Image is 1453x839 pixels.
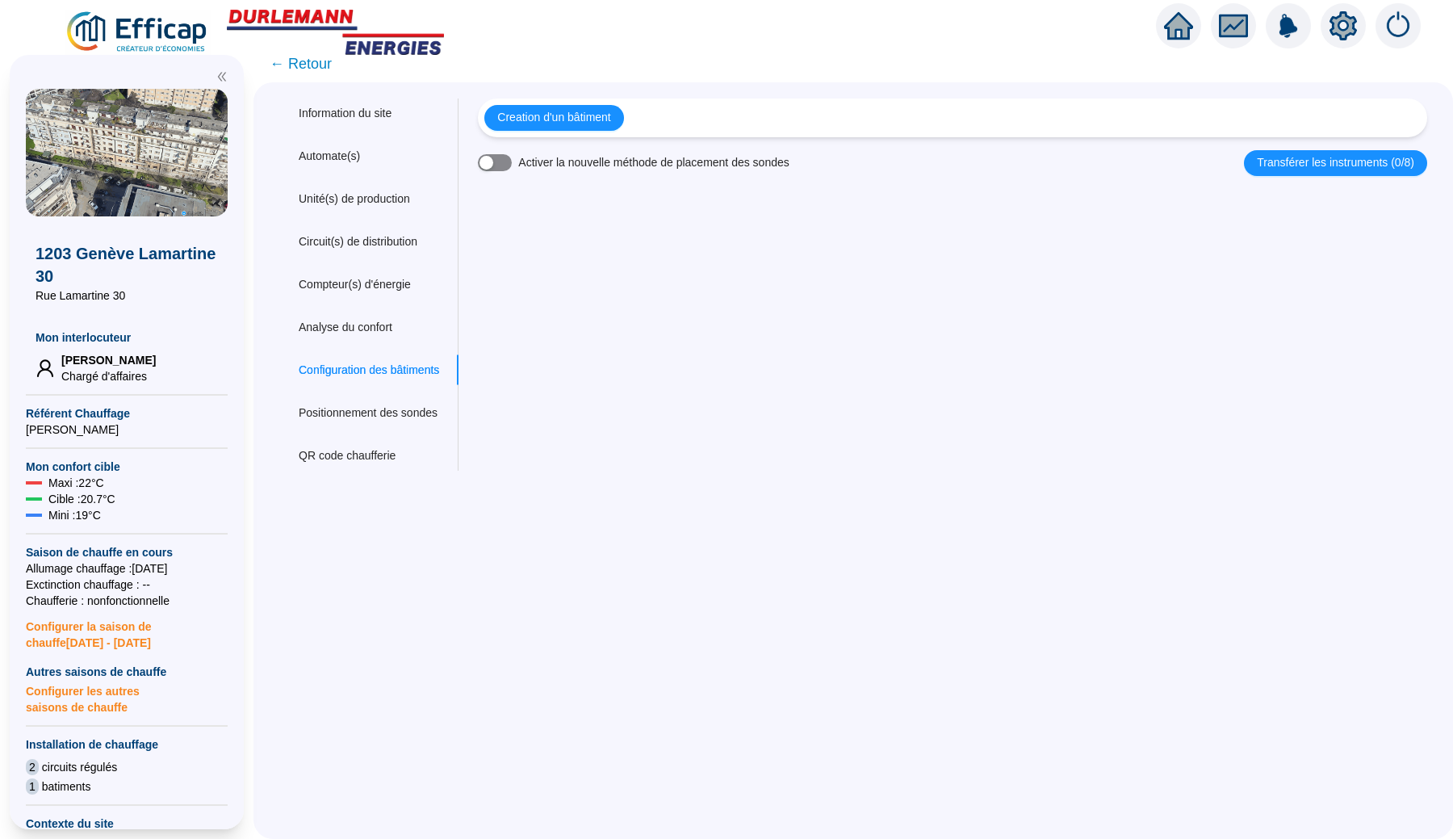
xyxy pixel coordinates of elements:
[227,10,445,55] img: Logo partenaire
[42,778,91,795] span: batiments
[299,276,411,293] div: Compteur(s) d'énergie
[26,778,39,795] span: 1
[26,560,228,577] span: Allumage chauffage : [DATE]
[26,680,228,715] span: Configurer les autres saisons de chauffe
[26,609,228,651] span: Configurer la saison de chauffe [DATE] - [DATE]
[26,759,39,775] span: 2
[61,352,156,368] span: [PERSON_NAME]
[36,242,218,287] span: 1203 Genève Lamartine 30
[1164,11,1193,40] span: home
[61,368,156,384] span: Chargé d'affaires
[1244,150,1427,176] button: Transférer les instruments (0/8)
[26,405,228,422] span: Référent Chauffage
[65,10,211,55] img: efficap energie logo
[26,816,228,832] span: Contexte du site
[270,52,332,75] span: ← Retour
[1329,11,1358,40] span: setting
[299,148,360,165] div: Automate(s)
[48,507,101,523] span: Mini : 19 °C
[36,359,55,378] span: user
[299,191,410,208] div: Unité(s) de production
[1266,3,1311,48] img: alerts
[299,233,417,250] div: Circuit(s) de distribution
[26,593,228,609] span: Chaufferie : non fonctionnelle
[26,422,228,438] span: [PERSON_NAME]
[26,577,228,593] span: Exctinction chauffage : --
[518,154,789,171] label: Activer la nouvelle méthode de placement des sondes
[48,491,115,507] span: Cible : 20.7 °C
[1219,11,1248,40] span: fund
[299,447,396,464] div: QR code chaufferie
[299,319,392,336] div: Analyse du confort
[299,405,438,422] div: Positionnement des sondes
[48,475,104,491] span: Maxi : 22 °C
[36,287,218,304] span: Rue Lamartine 30
[299,362,439,379] div: Configuration des bâtiments
[26,544,228,560] span: Saison de chauffe en cours
[484,105,623,131] button: Creation d'un bâtiment
[26,736,228,753] span: Installation de chauffage
[36,329,218,346] span: Mon interlocuteur
[216,71,228,82] span: double-left
[26,459,228,475] span: Mon confort cible
[1376,3,1421,48] img: alerts
[497,109,610,126] span: Creation d'un bâtiment
[1257,154,1414,171] span: Transférer les instruments (0/8)
[26,664,228,680] span: Autres saisons de chauffe
[42,759,117,775] span: circuits régulés
[299,105,392,122] div: Information du site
